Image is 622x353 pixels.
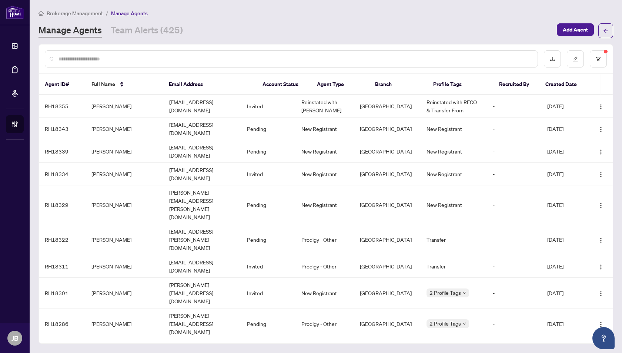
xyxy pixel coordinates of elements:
td: RH18322 [39,224,86,255]
a: Manage Agents [39,24,102,37]
td: - [487,163,541,185]
img: Logo [598,264,604,270]
td: [DATE] [541,278,588,309]
td: New Registrant [295,185,354,224]
td: New Registrant [295,140,354,163]
td: [DATE] [541,224,588,255]
td: [DATE] [541,118,588,140]
span: home [39,11,44,16]
img: Logo [598,321,604,327]
img: Logo [598,126,604,132]
td: Reinstated with [PERSON_NAME] [295,95,354,118]
td: Reinstated with RECO & Transfer From [421,95,487,118]
td: New Registrant [421,163,487,185]
td: - [487,118,541,140]
td: [EMAIL_ADDRESS][DOMAIN_NAME] [163,118,241,140]
th: Agent ID# [39,74,86,95]
span: JB [11,333,19,343]
td: Transfer [421,255,487,278]
td: - [487,224,541,255]
td: [PERSON_NAME] [86,255,163,278]
td: Pending [241,140,295,163]
td: Invited [241,163,295,185]
img: Logo [598,172,604,178]
th: Email Address [163,74,257,95]
td: [PERSON_NAME][EMAIL_ADDRESS][DOMAIN_NAME] [163,309,241,339]
td: RH18343 [39,118,86,140]
td: [GEOGRAPHIC_DATA] [354,140,421,163]
td: New Registrant [421,118,487,140]
td: [PERSON_NAME][EMAIL_ADDRESS][PERSON_NAME][DOMAIN_NAME] [163,185,241,224]
span: down [462,322,466,326]
td: [PERSON_NAME] [86,309,163,339]
td: [GEOGRAPHIC_DATA] [354,95,421,118]
td: RH18311 [39,255,86,278]
span: Manage Agents [111,10,148,17]
td: [EMAIL_ADDRESS][DOMAIN_NAME] [163,255,241,278]
button: Logo [595,234,607,245]
td: Pending [241,224,295,255]
td: [DATE] [541,140,588,163]
td: - [487,140,541,163]
td: [DATE] [541,95,588,118]
td: [PERSON_NAME] [86,278,163,309]
td: - [487,95,541,118]
th: Full Name [86,74,163,95]
a: Team Alerts (425) [111,24,183,37]
td: Pending [241,309,295,339]
th: Branch [369,74,427,95]
button: filter [590,50,607,67]
td: [GEOGRAPHIC_DATA] [354,309,421,339]
button: Open asap [592,327,615,349]
td: [DATE] [541,163,588,185]
td: [EMAIL_ADDRESS][PERSON_NAME][DOMAIN_NAME] [163,224,241,255]
button: Logo [595,287,607,299]
td: Invited [241,278,295,309]
li: / [106,9,108,17]
td: [DATE] [541,309,588,339]
td: [PERSON_NAME] [86,163,163,185]
td: Transfer [421,224,487,255]
td: - [487,309,541,339]
span: arrow-left [603,28,608,33]
button: Logo [595,318,607,330]
td: [GEOGRAPHIC_DATA] [354,118,421,140]
th: Recruited By [493,74,540,95]
td: RH18339 [39,140,86,163]
td: [GEOGRAPHIC_DATA] [354,255,421,278]
td: [PERSON_NAME] [86,140,163,163]
img: Logo [598,104,604,110]
td: RH18301 [39,278,86,309]
td: [PERSON_NAME][EMAIL_ADDRESS][DOMAIN_NAME] [163,278,241,309]
td: New Registrant [295,278,354,309]
td: Prodigy - Other [295,224,354,255]
td: New Registrant [295,163,354,185]
td: [DATE] [541,185,588,224]
td: - [487,185,541,224]
td: New Registrant [421,185,487,224]
td: [DATE] [541,255,588,278]
th: Created Date [539,74,586,95]
td: RH18329 [39,185,86,224]
span: 2 Profile Tags [429,288,461,297]
td: [EMAIL_ADDRESS][DOMAIN_NAME] [163,140,241,163]
button: Logo [595,260,607,272]
td: [GEOGRAPHIC_DATA] [354,224,421,255]
th: Agent Type [311,74,369,95]
td: Invited [241,95,295,118]
td: [PERSON_NAME] [86,185,163,224]
th: Account Status [257,74,311,95]
span: down [462,291,466,295]
td: [PERSON_NAME] [86,95,163,118]
span: Add Agent [563,24,588,36]
td: Pending [241,118,295,140]
td: [EMAIL_ADDRESS][DOMAIN_NAME] [163,163,241,185]
img: Logo [598,202,604,208]
td: Invited [241,255,295,278]
td: RH18334 [39,163,86,185]
td: [EMAIL_ADDRESS][DOMAIN_NAME] [163,95,241,118]
td: Prodigy - Other [295,255,354,278]
td: - [487,278,541,309]
button: Logo [595,199,607,211]
img: Logo [598,237,604,243]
